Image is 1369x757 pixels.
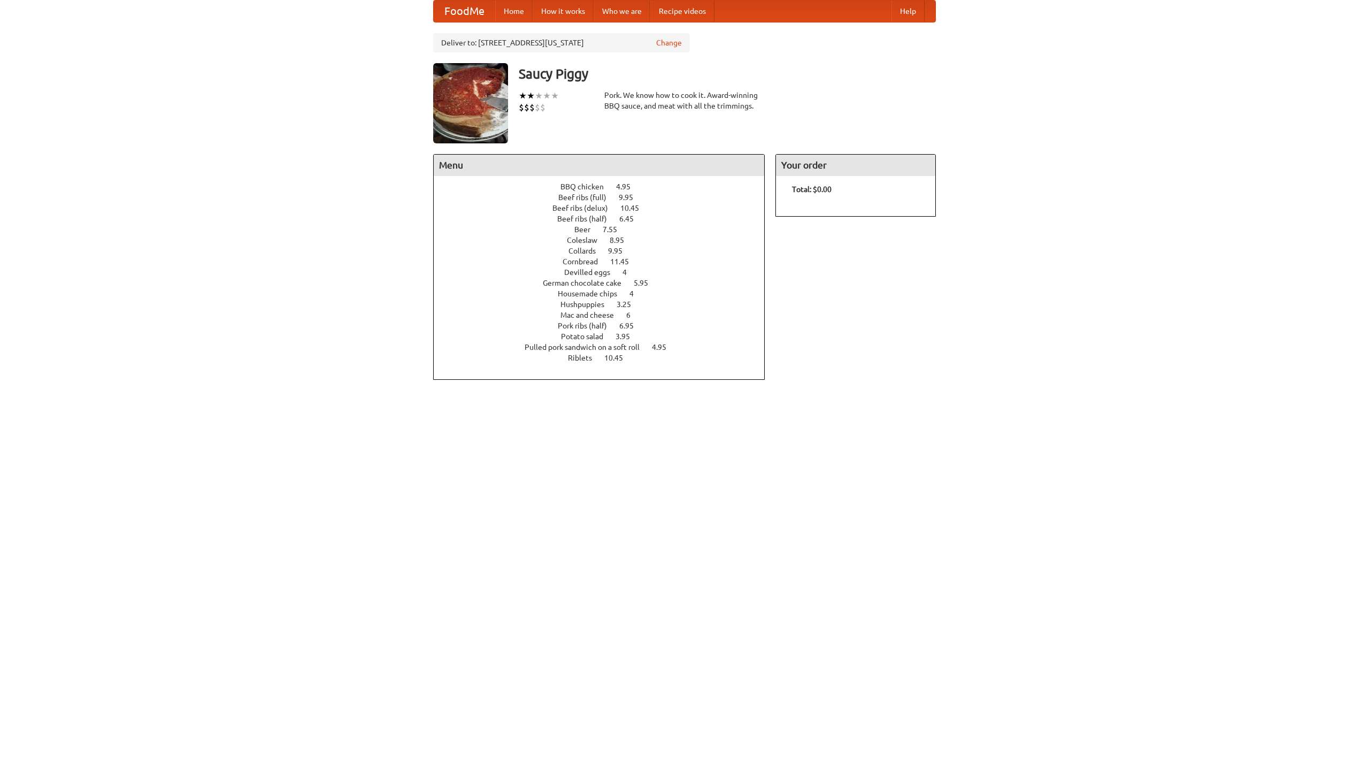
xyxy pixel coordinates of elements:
h3: Saucy Piggy [519,63,936,85]
a: Hushpuppies 3.25 [560,300,651,309]
span: Beer [574,225,601,234]
span: 4 [629,289,644,298]
span: 10.45 [620,204,650,212]
img: angular.jpg [433,63,508,143]
span: Hushpuppies [560,300,615,309]
a: BBQ chicken 4.95 [560,182,650,191]
span: Cornbread [563,257,609,266]
li: ★ [551,90,559,102]
a: Beer 7.55 [574,225,637,234]
a: Home [495,1,533,22]
span: 6.95 [619,322,644,330]
span: BBQ chicken [560,182,614,191]
span: Collards [568,247,606,255]
span: 10.45 [604,354,634,362]
li: $ [529,102,535,113]
span: 4.95 [616,182,641,191]
div: Pork. We know how to cook it. Award-winning BBQ sauce, and meat with all the trimmings. [604,90,765,111]
span: 11.45 [610,257,640,266]
a: Mac and cheese 6 [560,311,650,319]
a: Cornbread 11.45 [563,257,649,266]
span: 5.95 [634,279,659,287]
span: 4.95 [652,343,677,351]
a: Beef ribs (delux) 10.45 [552,204,659,212]
a: Change [656,37,682,48]
a: Beef ribs (half) 6.45 [557,215,653,223]
span: Beef ribs (half) [557,215,618,223]
li: $ [540,102,545,113]
a: Riblets 10.45 [568,354,643,362]
li: $ [535,102,540,113]
span: 3.95 [616,332,641,341]
h4: Menu [434,155,764,176]
span: Housemade chips [558,289,628,298]
li: ★ [543,90,551,102]
a: Who we are [594,1,650,22]
li: $ [524,102,529,113]
span: Devilled eggs [564,268,621,277]
span: German chocolate cake [543,279,632,287]
a: How it works [533,1,594,22]
a: Beef ribs (full) 9.95 [558,193,653,202]
a: Pork ribs (half) 6.95 [558,322,653,330]
li: ★ [535,90,543,102]
span: Mac and cheese [560,311,625,319]
span: Coleslaw [567,236,608,244]
span: 3.25 [617,300,642,309]
a: Collards 9.95 [568,247,642,255]
span: 4 [622,268,637,277]
h4: Your order [776,155,935,176]
a: Housemade chips 4 [558,289,653,298]
b: Total: $0.00 [792,185,832,194]
div: Deliver to: [STREET_ADDRESS][US_STATE] [433,33,690,52]
span: Pork ribs (half) [558,322,618,330]
span: 6 [626,311,641,319]
a: German chocolate cake 5.95 [543,279,668,287]
span: Pulled pork sandwich on a soft roll [525,343,650,351]
a: Coleslaw 8.95 [567,236,644,244]
span: 7.55 [603,225,628,234]
li: ★ [527,90,535,102]
a: Recipe videos [650,1,714,22]
span: 8.95 [610,236,635,244]
a: Pulled pork sandwich on a soft roll 4.95 [525,343,686,351]
span: Potato salad [561,332,614,341]
a: Devilled eggs 4 [564,268,647,277]
span: Beef ribs (delux) [552,204,619,212]
span: 6.45 [619,215,644,223]
a: Help [891,1,925,22]
li: $ [519,102,524,113]
a: FoodMe [434,1,495,22]
li: ★ [519,90,527,102]
span: Beef ribs (full) [558,193,617,202]
span: 9.95 [619,193,644,202]
span: 9.95 [608,247,633,255]
a: Potato salad 3.95 [561,332,650,341]
span: Riblets [568,354,603,362]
